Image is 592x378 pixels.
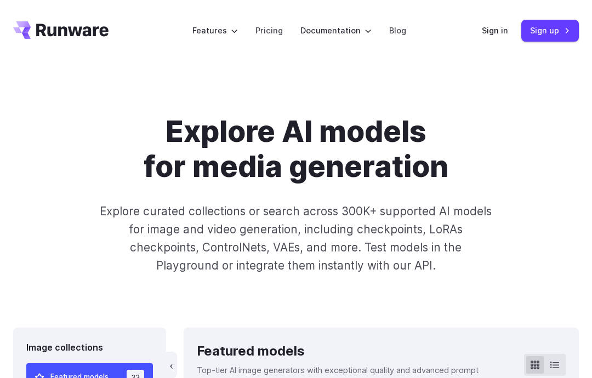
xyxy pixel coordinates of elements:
a: Pricing [255,24,283,37]
a: Sign up [521,20,579,41]
a: Blog [389,24,406,37]
a: Go to / [13,21,109,39]
label: Features [192,24,238,37]
a: Sign in [482,24,508,37]
p: Explore curated collections or search across 300K+ supported AI models for image and video genera... [98,202,494,275]
label: Documentation [300,24,372,37]
button: ‹ [166,352,177,378]
div: Featured models [197,341,506,362]
div: Image collections [26,341,153,355]
h1: Explore AI models for media generation [70,114,522,185]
